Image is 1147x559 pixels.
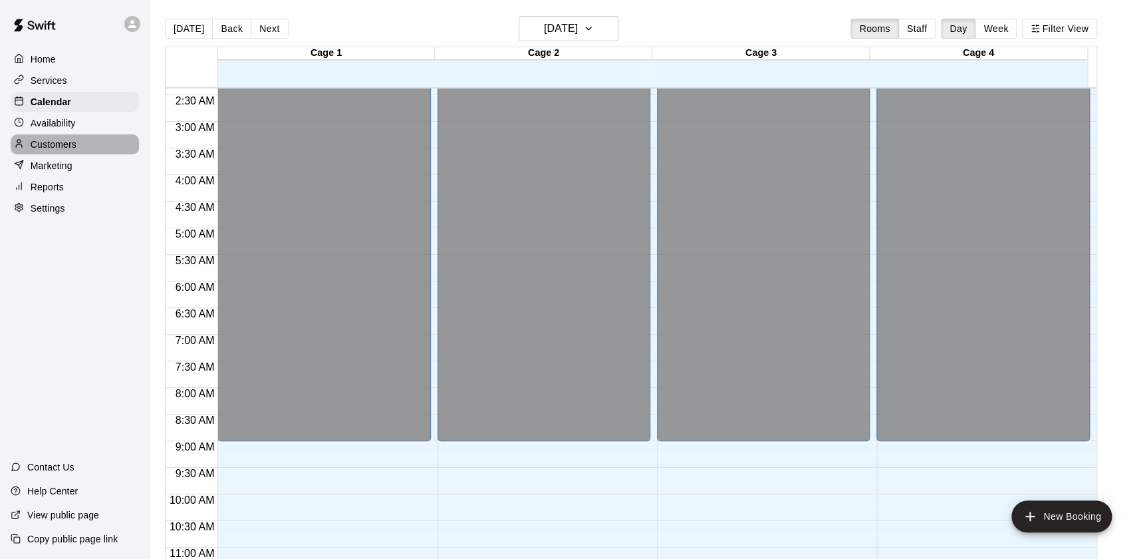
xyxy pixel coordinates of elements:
[975,19,1017,39] button: Week
[27,508,99,522] p: View public page
[941,19,975,39] button: Day
[435,47,652,60] div: Cage 2
[11,134,139,154] a: Customers
[172,281,218,293] span: 6:00 AM
[898,19,936,39] button: Staff
[31,202,65,215] p: Settings
[172,175,218,186] span: 4:00 AM
[1011,500,1112,532] button: add
[172,468,218,479] span: 9:30 AM
[172,441,218,453] span: 9:00 AM
[11,71,139,91] a: Services
[166,521,218,532] span: 10:30 AM
[172,228,218,240] span: 5:00 AM
[172,335,218,346] span: 7:00 AM
[27,484,78,498] p: Help Center
[172,255,218,266] span: 5:30 AM
[11,156,139,176] a: Marketing
[31,95,71,108] p: Calendar
[11,113,139,133] a: Availability
[11,49,139,69] a: Home
[850,19,898,39] button: Rooms
[11,198,139,218] a: Settings
[31,74,67,87] p: Services
[166,548,218,559] span: 11:00 AM
[165,19,213,39] button: [DATE]
[172,308,218,319] span: 6:30 AM
[172,148,218,160] span: 3:30 AM
[251,19,288,39] button: Next
[27,532,118,546] p: Copy public page link
[27,461,74,474] p: Contact Us
[172,95,218,106] span: 2:30 AM
[519,16,618,41] button: [DATE]
[11,177,139,197] a: Reports
[1022,19,1096,39] button: Filter View
[166,494,218,506] span: 10:00 AM
[217,47,435,60] div: Cage 1
[544,19,578,38] h6: [DATE]
[31,159,72,172] p: Marketing
[172,122,218,133] span: 3:00 AM
[31,116,76,130] p: Availability
[172,388,218,399] span: 8:00 AM
[11,92,139,112] a: Calendar
[172,415,218,426] span: 8:30 AM
[31,180,64,194] p: Reports
[212,19,251,39] button: Back
[31,53,56,66] p: Home
[870,47,1087,60] div: Cage 4
[172,361,218,373] span: 7:30 AM
[172,202,218,213] span: 4:30 AM
[31,138,76,151] p: Customers
[652,47,870,60] div: Cage 3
